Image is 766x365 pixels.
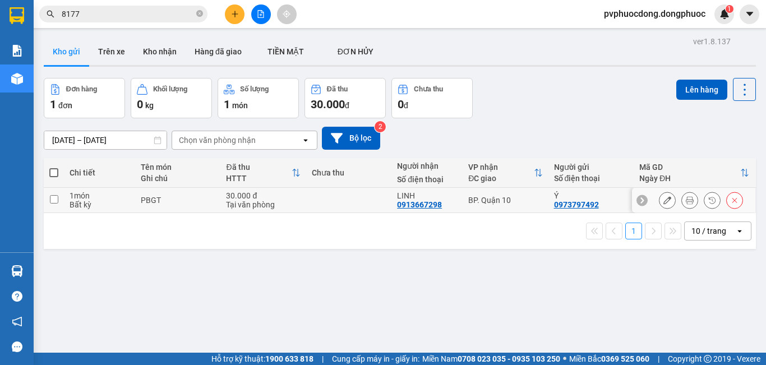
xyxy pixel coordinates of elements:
[12,316,22,327] span: notification
[186,38,251,65] button: Hàng đã giao
[398,98,404,111] span: 0
[554,191,628,200] div: Ý
[397,191,457,200] div: LINH
[693,35,731,48] div: ver 1.8.137
[554,200,599,209] div: 0973797492
[224,98,230,111] span: 1
[740,4,759,24] button: caret-down
[676,80,727,100] button: Lên hàng
[625,223,642,239] button: 1
[563,357,566,361] span: ⚪️
[11,73,23,85] img: warehouse-icon
[12,291,22,302] span: question-circle
[153,85,187,93] div: Khối lượng
[311,98,345,111] span: 30.000
[391,78,473,118] button: Chưa thu0đ
[62,8,194,20] input: Tìm tên, số ĐT hoặc mã đơn
[338,47,373,56] span: ĐƠN HỦY
[304,78,386,118] button: Đã thu30.000đ
[554,174,628,183] div: Số điện thoại
[220,158,306,188] th: Toggle SortBy
[226,191,300,200] div: 30.000 đ
[658,353,659,365] span: |
[225,4,244,24] button: plus
[468,196,542,205] div: BP. Quận 10
[727,5,731,13] span: 1
[397,161,457,170] div: Người nhận
[463,158,548,188] th: Toggle SortBy
[257,10,265,18] span: file-add
[131,78,212,118] button: Khối lượng0kg
[267,47,304,56] span: TIỀN MẶT
[70,200,130,209] div: Bất kỳ
[422,353,560,365] span: Miền Nam
[277,4,297,24] button: aim
[232,101,248,110] span: món
[231,10,239,18] span: plus
[719,9,730,19] img: icon-new-feature
[691,225,726,237] div: 10 / trang
[639,163,740,172] div: Mã GD
[327,85,348,93] div: Đã thu
[47,10,54,18] span: search
[639,174,740,183] div: Ngày ĐH
[70,168,130,177] div: Chi tiết
[50,98,56,111] span: 1
[322,127,380,150] button: Bộ lọc
[312,168,386,177] div: Chưa thu
[10,7,24,24] img: logo-vxr
[66,85,97,93] div: Đơn hàng
[218,78,299,118] button: Số lượng1món
[704,355,712,363] span: copyright
[196,9,203,20] span: close-circle
[12,341,22,352] span: message
[468,163,533,172] div: VP nhận
[211,353,313,365] span: Hỗ trợ kỹ thuật:
[11,45,23,57] img: solution-icon
[554,163,628,172] div: Người gửi
[58,101,72,110] span: đơn
[44,78,125,118] button: Đơn hàng1đơn
[141,174,215,183] div: Ghi chú
[265,354,313,363] strong: 1900 633 818
[141,163,215,172] div: Tên món
[601,354,649,363] strong: 0369 525 060
[226,200,300,209] div: Tại văn phòng
[404,101,408,110] span: đ
[145,101,154,110] span: kg
[397,175,457,184] div: Số điện thoại
[11,265,23,277] img: warehouse-icon
[375,121,386,132] sup: 2
[44,131,167,149] input: Select a date range.
[226,174,291,183] div: HTTT
[332,353,419,365] span: Cung cấp máy in - giấy in:
[70,191,130,200] div: 1 món
[141,196,215,205] div: PBGT
[397,200,442,209] div: 0913667298
[240,85,269,93] div: Số lượng
[226,163,291,172] div: Đã thu
[745,9,755,19] span: caret-down
[196,10,203,17] span: close-circle
[301,136,310,145] svg: open
[595,7,714,21] span: pvphuocdong.dongphuoc
[322,353,324,365] span: |
[726,5,733,13] sup: 1
[468,174,533,183] div: ĐC giao
[735,227,744,235] svg: open
[414,85,443,93] div: Chưa thu
[345,101,349,110] span: đ
[134,38,186,65] button: Kho nhận
[89,38,134,65] button: Trên xe
[137,98,143,111] span: 0
[179,135,256,146] div: Chọn văn phòng nhận
[283,10,290,18] span: aim
[251,4,271,24] button: file-add
[569,353,649,365] span: Miền Bắc
[44,38,89,65] button: Kho gửi
[659,192,676,209] div: Sửa đơn hàng
[458,354,560,363] strong: 0708 023 035 - 0935 103 250
[634,158,755,188] th: Toggle SortBy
